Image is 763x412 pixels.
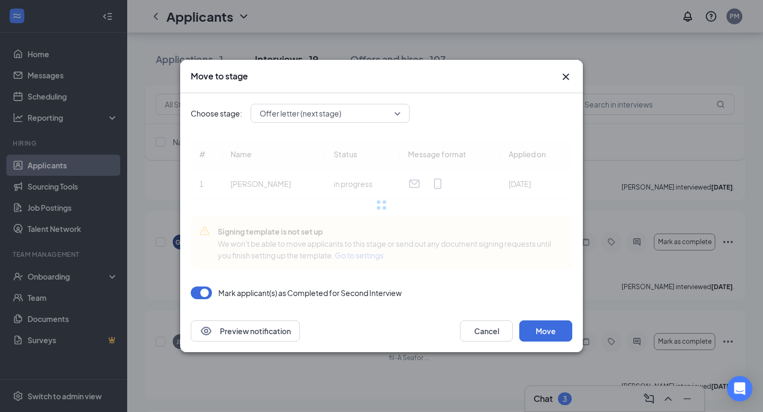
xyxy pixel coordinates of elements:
div: Loading offer data. [191,140,572,270]
svg: Eye [200,325,212,337]
h3: Move to stage [191,70,248,82]
span: Choose stage: [191,108,242,119]
button: Move [519,320,572,342]
button: Close [560,70,572,83]
div: Open Intercom Messenger [727,376,752,401]
svg: Cross [560,70,572,83]
button: Cancel [460,320,513,342]
button: EyePreview notification [191,320,300,342]
p: Mark applicant(s) as Completed for Second Interview [218,288,402,298]
span: Offer letter (next stage) [260,105,341,121]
